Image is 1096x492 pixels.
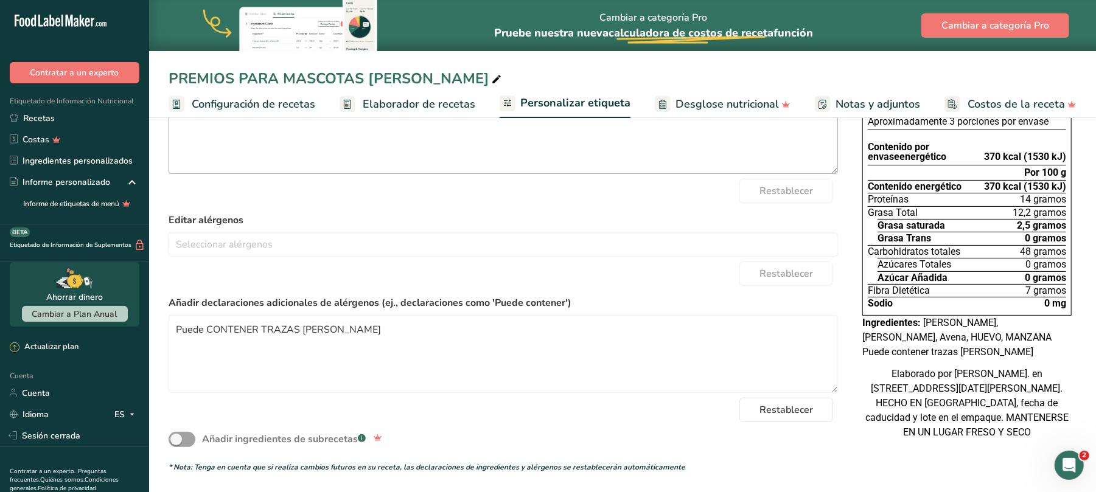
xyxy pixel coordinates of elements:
font: Cambiar a categoría Pro [600,11,708,24]
font: Restablecer [759,267,813,280]
font: energético [899,151,946,162]
font: BETA [12,228,27,237]
font: Cambiar a Plan Anual [32,308,117,320]
font: Idioma [23,409,49,420]
button: Cambiar a categoría Pro [921,13,1069,38]
font: Cuenta [10,371,33,381]
font: Contratar a un experto [30,67,119,78]
a: Contratar a un experto. [10,467,75,476]
a: Preguntas frecuentes. [10,467,106,484]
font: Notas y adjuntos [836,97,920,111]
font: Informe personalizado [23,176,110,188]
font: Ahorrar dinero [46,291,103,303]
button: Cambiar a Plan Anual [22,306,128,322]
button: Restablecer [739,262,833,286]
button: Contratar a un experto [10,62,139,83]
font: Aproximadamente 3 porciones por envase [868,116,1049,127]
font: Grasa Trans [878,232,931,244]
font: Añadir declaraciones adicionales de alérgenos (ej., declaraciones como 'Puede contener') [169,296,571,310]
font: 370 kcal (1530 kJ) [984,181,1066,192]
font: 0 mg [1044,297,1066,309]
font: Fibra Dietética [868,285,930,296]
font: 48 gramos [1020,246,1066,257]
a: Notas y adjuntos [815,91,920,118]
font: ES [114,409,125,420]
font: PREMIOS PARA MASCOTAS [PERSON_NAME] [169,69,489,88]
font: Cuenta [22,387,50,399]
font: Por 100 g [1024,167,1066,178]
font: Puede contener trazas [PERSON_NAME] [862,346,1033,358]
font: 12,2 gramos [1013,207,1066,218]
a: Quiénes somos. [40,476,85,484]
font: Etiquetado de Información de Suplementos [10,241,131,249]
font: Editar alérgenos [169,213,243,227]
a: Personalizar etiqueta [500,89,630,119]
font: Carbohidratos totales [868,246,960,257]
iframe: Chat en vivo de Intercom [1055,451,1084,480]
font: 14 gramos [1020,193,1066,205]
button: Restablecer [739,398,833,422]
font: Desglose nutricional [675,97,779,111]
button: Restablecer [739,179,833,203]
font: 2 [1082,451,1087,459]
font: Elaborador de recetas [363,97,475,111]
font: función [773,26,813,40]
font: Pruebe nuestra nueva [494,26,609,40]
font: 0 gramos [1025,232,1066,244]
font: 370 kcal (1530 kJ) [984,151,1066,162]
font: Actualizar plan [24,341,79,352]
input: Seleccionar alérgenos [169,235,837,254]
font: Informe de etiquetas de menú [23,199,119,209]
a: Desglose nutricional [655,91,791,118]
font: Sesión cerrada [22,430,80,442]
a: Elaborador de recetas [340,91,475,118]
font: 0 gramos [1025,258,1066,270]
font: Recetas [23,113,55,124]
font: Añadir ingredientes de subrecetas [202,432,358,446]
font: 2,5 gramos [1017,220,1066,231]
font: Ingredientes personalizados [23,155,133,167]
a: Costos de la receta [944,91,1077,118]
font: Sodio [868,297,893,309]
font: Etiquetado de Información Nutricional [10,96,134,106]
font: Azúcares Totales [878,258,951,270]
font: Ingredientes: [862,317,921,328]
font: Proteínas [868,193,909,205]
font: Costas [23,134,49,145]
font: Elaborado por [PERSON_NAME]. en [STREET_ADDRESS][DATE][PERSON_NAME]. HECHO EN [GEOGRAPHIC_DATA], ... [865,368,1069,438]
font: Cambiar a categoría Pro [941,19,1049,32]
font: Configuración de recetas [192,97,315,111]
font: Grasa Total [868,207,918,218]
font: Personalizar etiqueta [520,95,630,110]
font: Contenido energético [868,181,962,192]
font: Restablecer [759,184,813,198]
font: 7 gramos [1025,285,1066,296]
font: * Nota: Tenga en cuenta que si realiza cambios futuros en su receta, las declaraciones de ingredi... [169,462,685,472]
font: Costos de la receta [968,97,1065,111]
font: [PERSON_NAME], [PERSON_NAME], Avena, HUEVO, MANZANA [862,317,1052,343]
font: Contenido por envase [868,141,929,162]
a: Configuración de recetas [169,91,315,118]
font: calculadora de costos de receta [609,26,773,40]
font: 0 gramos [1025,272,1066,283]
font: Azúcar Añadida [878,272,948,283]
font: Restablecer [759,403,813,417]
font: Grasa saturada [878,220,945,231]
